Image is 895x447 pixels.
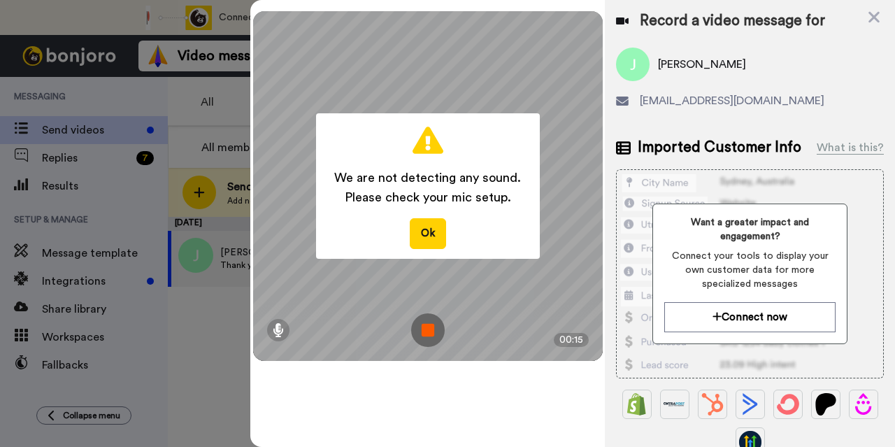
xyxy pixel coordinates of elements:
[739,393,761,416] img: ActiveCampaign
[410,218,446,248] button: Ok
[777,393,799,416] img: ConvertKit
[852,393,875,416] img: Drip
[554,333,589,347] div: 00:15
[626,393,648,416] img: Shopify
[664,393,686,416] img: Ontraport
[817,139,884,156] div: What is this?
[664,249,836,291] span: Connect your tools to display your own customer data for more specialized messages
[664,302,836,332] button: Connect now
[638,137,801,158] span: Imported Customer Info
[815,393,837,416] img: Patreon
[334,187,521,207] span: Please check your mic setup.
[701,393,724,416] img: Hubspot
[664,215,836,243] span: Want a greater impact and engagement?
[411,313,445,347] img: ic_record_stop.svg
[334,168,521,187] span: We are not detecting any sound.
